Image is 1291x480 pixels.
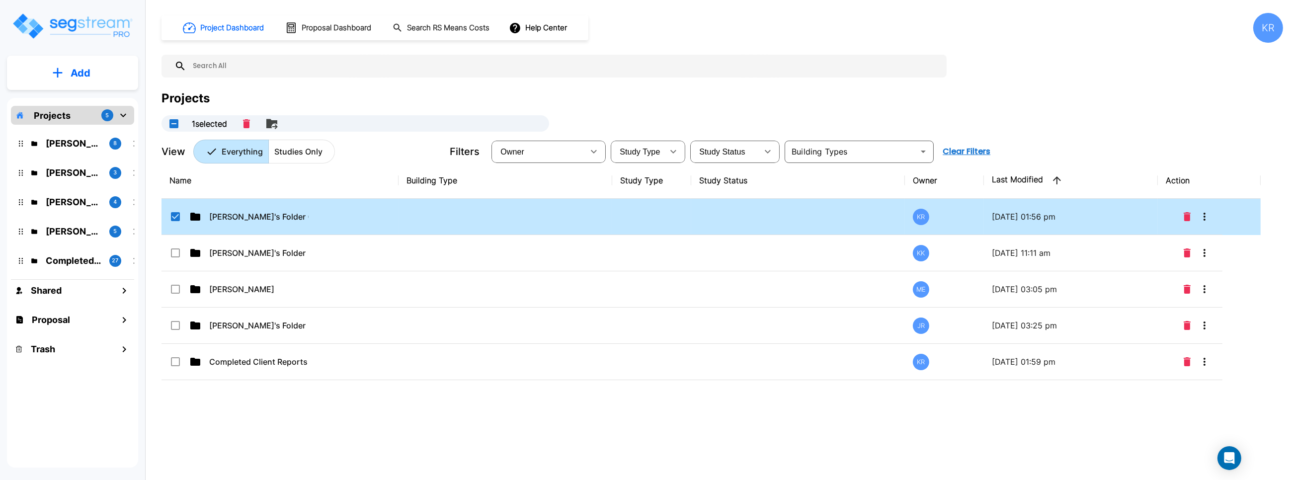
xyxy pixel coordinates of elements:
p: 8 [114,139,117,148]
p: [DATE] 03:05 pm [992,283,1150,295]
button: Help Center [507,18,571,37]
p: Karina's Folder [46,166,101,179]
div: KR [913,209,929,225]
h1: Trash [31,342,55,356]
button: Move [262,114,282,134]
button: Studies Only [268,140,335,163]
p: [DATE] 03:25 pm [992,320,1150,331]
th: Name [161,162,399,199]
p: Studies Only [274,146,323,158]
button: Project Dashboard [179,17,269,39]
p: View [161,144,185,159]
input: Search All [186,55,942,78]
button: Delete [239,115,254,132]
p: Jon's Folder [46,225,101,238]
button: UnSelectAll [164,114,184,134]
p: 1 selected [192,118,227,130]
button: Delete [1180,352,1195,372]
h1: Project Dashboard [200,22,264,34]
button: More-Options [1195,243,1214,263]
p: [DATE] 01:56 pm [992,211,1150,223]
button: More-Options [1195,207,1214,227]
button: Proposal Dashboard [281,17,377,38]
p: Completed Client Reports 2025 [46,254,101,267]
button: Search RS Means Costs [389,18,495,38]
button: More-Options [1195,352,1214,372]
div: KR [913,354,929,370]
p: Kristina's Folder (Finalized Reports) [46,137,101,150]
p: 5 [106,111,109,120]
span: Study Status [699,148,745,156]
button: More-Options [1195,279,1214,299]
button: Clear Filters [939,142,994,161]
p: Everything [222,146,263,158]
p: [DATE] 11:11 am [992,247,1150,259]
div: Select [493,138,584,165]
p: Projects [34,109,71,122]
div: JR [913,318,929,334]
th: Study Status [691,162,905,199]
div: KR [1253,13,1283,43]
div: Select [613,138,663,165]
th: Last Modified [984,162,1158,199]
h1: Proposal [32,313,70,326]
div: Platform [193,140,335,163]
button: Delete [1180,279,1195,299]
p: 27 [112,256,119,265]
span: Study Type [620,148,660,156]
p: [PERSON_NAME]'s Folder [209,247,309,259]
h1: Search RS Means Costs [407,22,489,34]
div: Projects [161,89,210,107]
p: [PERSON_NAME]'s Folder (Finalized Reports) [209,211,309,223]
span: Owner [500,148,524,156]
button: Delete [1180,316,1195,335]
p: Add [71,66,90,80]
div: ME [913,281,929,298]
h1: Shared [31,284,62,297]
p: Filters [450,144,480,159]
p: [DATE] 01:59 pm [992,356,1150,368]
p: 5 [114,227,117,236]
input: Building Types [788,145,914,159]
button: Add [7,59,138,87]
div: Open Intercom Messenger [1217,446,1241,470]
p: [PERSON_NAME] [209,283,309,295]
th: Owner [905,162,984,199]
th: Building Type [399,162,612,199]
div: KK [913,245,929,261]
button: Everything [193,140,269,163]
th: Action [1158,162,1261,199]
p: [PERSON_NAME]'s Folder [209,320,309,331]
p: 3 [114,168,117,177]
button: Open [916,145,930,159]
p: 4 [114,198,117,206]
img: Logo [11,12,133,40]
p: M.E. Folder [46,195,101,209]
h1: Proposal Dashboard [302,22,371,34]
p: Completed Client Reports 2025 [209,356,309,368]
th: Study Type [612,162,691,199]
button: More-Options [1195,316,1214,335]
div: Select [692,138,758,165]
button: Delete [1180,243,1195,263]
button: Delete [1180,207,1195,227]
